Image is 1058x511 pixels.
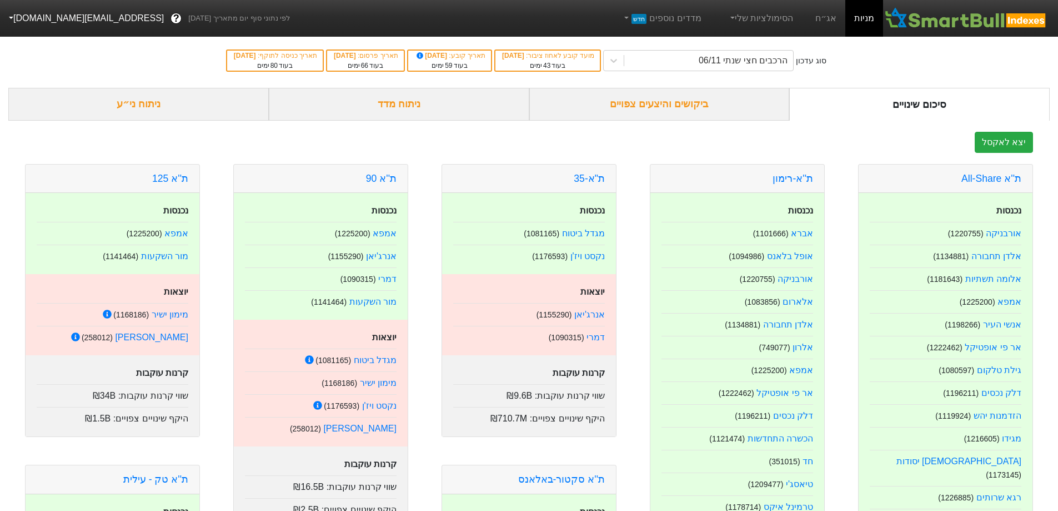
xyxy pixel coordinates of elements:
[453,384,605,403] div: שווי קרנות עוקבות :
[366,173,397,184] a: ת''א 90
[773,173,813,184] a: ת''א-רימון
[965,343,1021,352] a: אר פי אופטיקל
[415,52,449,59] span: [DATE]
[333,61,398,71] div: בעוד ימים
[778,274,813,284] a: אורבניקה
[789,365,813,375] a: אמפא
[740,275,775,284] small: ( 1220755 )
[796,55,826,67] div: סוג עדכון
[709,434,745,443] small: ( 1121474 )
[789,88,1050,121] div: סיכום שינויים
[756,388,813,398] a: אר פי אופטיקל
[113,310,149,319] small: ( 1168186 )
[8,88,269,121] div: ניתוח ני״ע
[927,343,962,352] small: ( 1222462 )
[245,475,397,494] div: שווי קרנות עוקבות :
[783,297,813,306] a: אלארום
[372,206,397,215] strong: נכנסות
[103,252,138,261] small: ( 1141464 )
[414,61,485,71] div: בעוד ימים
[362,401,397,410] a: נקסט ויז'ן
[322,379,357,388] small: ( 1168186 )
[152,173,188,184] a: ת''א 125
[724,7,798,29] a: הסימולציות שלי
[315,356,351,365] small: ( 1081165 )
[574,310,605,319] a: אנרג'יאן
[311,297,347,306] small: ( 1141464 )
[945,320,980,329] small: ( 1198266 )
[518,474,605,485] a: ת''א סקטור-באלאנס
[975,132,1033,153] button: יצא לאקסל
[580,287,605,296] strong: יוצאות
[334,52,358,59] span: [DATE]
[502,52,526,59] span: [DATE]
[529,88,790,121] div: ביקושים והיצעים צפויים
[964,434,1000,443] small: ( 1216605 )
[943,389,979,398] small: ( 1196211 )
[536,310,572,319] small: ( 1155290 )
[37,407,188,425] div: היקף שינויים צפויים :
[335,229,370,238] small: ( 1225200 )
[141,251,188,261] a: מור השקעות
[725,320,760,329] small: ( 1134881 )
[983,320,1021,329] a: אנשי העיר
[269,88,529,121] div: ניתוח מדד
[328,252,364,261] small: ( 1155290 )
[373,229,397,238] a: אמפא
[164,229,188,238] a: אמפא
[960,297,995,306] small: ( 1225200 )
[745,297,780,306] small: ( 1083856 )
[961,173,1021,184] a: ת''א All-Share
[986,229,1021,238] a: אורבניקה
[938,493,974,502] small: ( 1226885 )
[127,229,162,238] small: ( 1225200 )
[366,251,397,261] a: אנרג'יאן
[270,62,278,70] span: 80
[1002,434,1021,443] a: מגידו
[372,333,397,342] strong: יוצאות
[85,414,111,423] span: ₪1.5B
[360,378,397,388] a: מימון ישיר
[586,333,605,342] a: דמרי
[574,173,605,184] a: ת"א-35
[532,252,568,261] small: ( 1176593 )
[976,493,1021,502] a: רגא שרותים
[997,297,1021,306] a: אמפא
[501,61,594,71] div: בעוד ימים
[323,424,397,433] a: [PERSON_NAME]
[767,251,813,261] a: אופל בלאנס
[719,389,754,398] small: ( 1222462 )
[378,274,397,284] a: דמרי
[939,366,974,375] small: ( 1080597 )
[524,229,559,238] small: ( 1081165 )
[748,434,813,443] a: הכשרה התחדשות
[996,206,1021,215] strong: נכנסות
[501,51,594,61] div: מועד קובע לאחוז ציבור :
[631,14,646,24] span: חדש
[769,457,800,466] small: ( 351015 )
[965,274,1021,284] a: אלומה תשתיות
[763,320,813,329] a: אלדן תחבורה
[93,391,116,400] span: ₪34B
[340,275,376,284] small: ( 1090315 )
[618,7,706,29] a: מדדים נוספיםחדש
[361,62,368,70] span: 66
[123,474,188,485] a: ת''א טק - עילית
[163,206,188,215] strong: נכנסות
[414,51,485,61] div: תאריך קובע :
[354,355,397,365] a: מגדל ביטוח
[773,411,813,420] a: דלק נכסים
[791,229,813,238] a: אברא
[896,457,1021,466] a: [DEMOGRAPHIC_DATA] יסודות
[543,62,550,70] span: 43
[324,401,359,410] small: ( 1176593 )
[793,343,813,352] a: אלרון
[971,251,1021,261] a: אלדן תחבורה
[699,54,788,67] div: הרכבים חצי שנתי 06/11
[164,287,188,296] strong: יוצאות
[234,52,258,59] span: [DATE]
[735,411,770,420] small: ( 1196211 )
[759,343,790,352] small: ( 749077 )
[37,384,188,403] div: שווי קרנות עוקבות :
[445,62,452,70] span: 59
